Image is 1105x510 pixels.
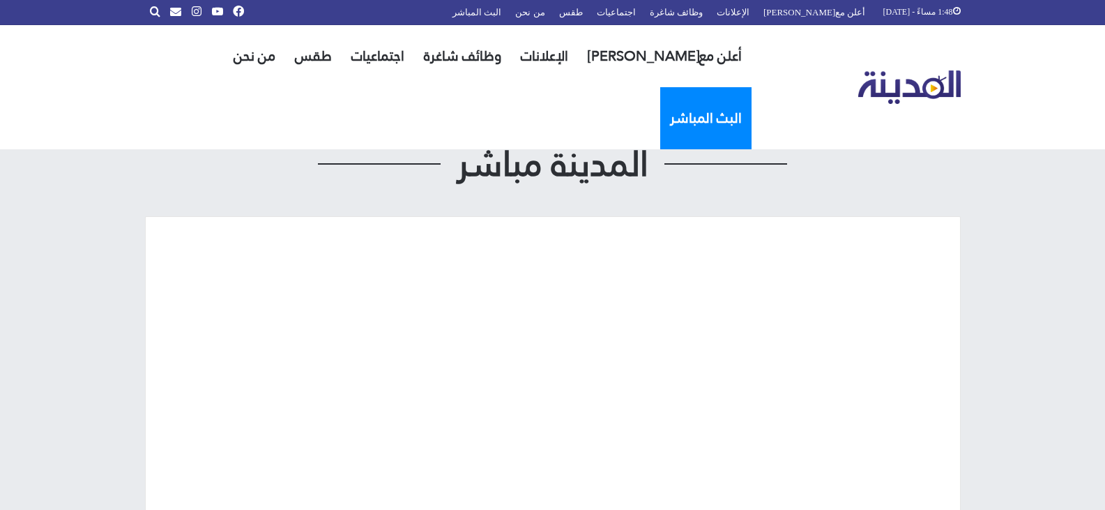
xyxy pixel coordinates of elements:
a: الإعلانات [511,25,578,87]
a: اجتماعيات [342,25,414,87]
span: المدينة مباشر [441,147,665,181]
a: وظائف شاغرة [414,25,511,87]
img: تلفزيون المدينة [858,70,961,105]
a: طقس [285,25,342,87]
a: أعلن مع[PERSON_NAME] [578,25,752,87]
a: من نحن [224,25,285,87]
a: البث المباشر [660,87,752,149]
